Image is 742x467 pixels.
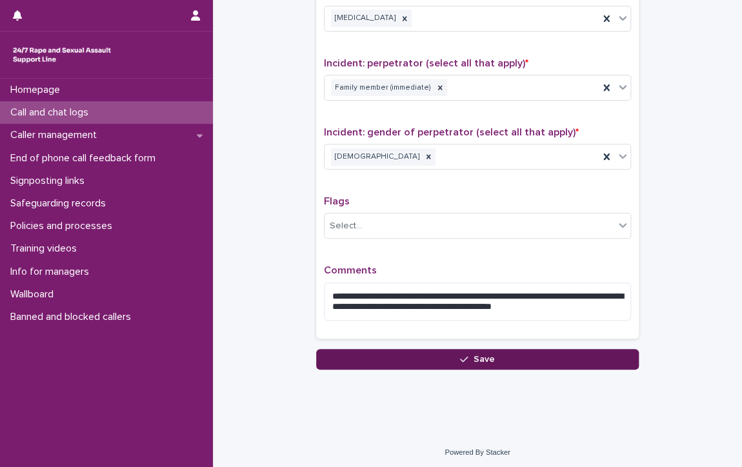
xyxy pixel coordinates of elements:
[331,10,397,27] div: [MEDICAL_DATA]
[5,311,141,323] p: Banned and blocked callers
[5,175,95,187] p: Signposting links
[5,106,99,119] p: Call and chat logs
[324,196,350,206] span: Flags
[324,127,579,137] span: Incident: gender of perpetrator (select all that apply)
[330,219,362,233] div: Select...
[324,265,377,275] span: Comments
[324,58,528,68] span: Incident: perpetrator (select all that apply)
[10,42,114,68] img: rhQMoQhaT3yELyF149Cw
[331,148,421,166] div: [DEMOGRAPHIC_DATA]
[5,266,99,278] p: Info for managers
[5,84,70,96] p: Homepage
[5,220,123,232] p: Policies and processes
[331,79,433,97] div: Family member (immediate)
[5,243,87,255] p: Training videos
[474,355,495,364] span: Save
[445,448,510,456] a: Powered By Stacker
[5,288,64,301] p: Wallboard
[316,349,639,370] button: Save
[5,152,166,164] p: End of phone call feedback form
[5,197,116,210] p: Safeguarding records
[5,129,107,141] p: Caller management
